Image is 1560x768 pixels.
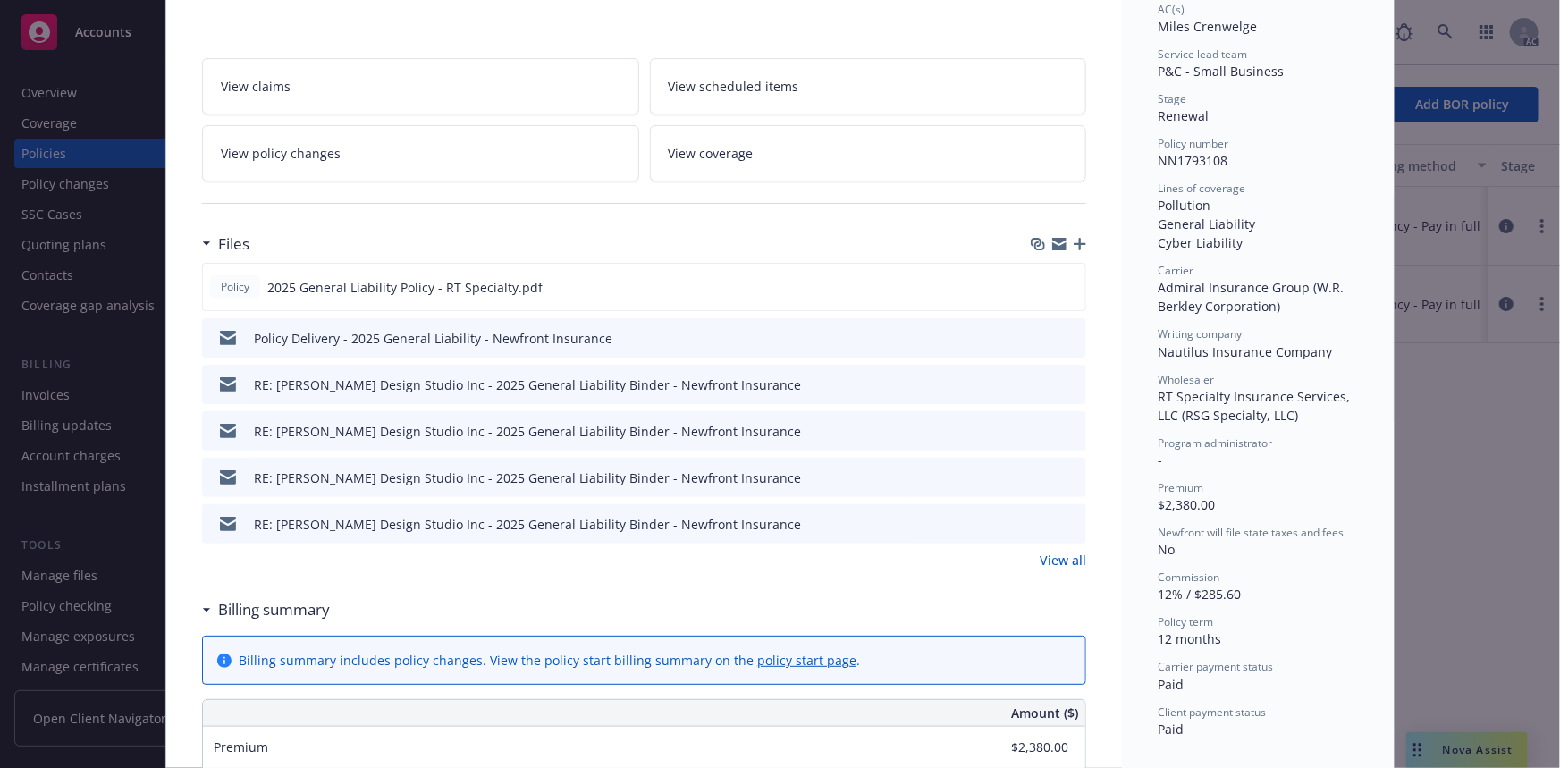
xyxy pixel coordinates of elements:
[1158,586,1241,603] span: 12% / $285.60
[1158,372,1214,387] span: Wholesaler
[1158,614,1213,629] span: Policy term
[1158,630,1221,647] span: 12 months
[1158,233,1358,252] div: Cyber Liability
[1158,676,1184,693] span: Paid
[1158,63,1284,80] span: P&C - Small Business
[1158,343,1332,360] span: Nautilus Insurance Company
[214,738,268,755] span: Premium
[1158,659,1273,674] span: Carrier payment status
[218,232,249,256] h3: Files
[254,422,801,441] div: RE: [PERSON_NAME] Design Studio Inc - 2025 General Liability Binder - Newfront Insurance
[254,376,801,394] div: RE: [PERSON_NAME] Design Studio Inc - 2025 General Liability Binder - Newfront Insurance
[1063,468,1079,487] button: preview file
[1063,422,1079,441] button: preview file
[1158,480,1203,495] span: Premium
[1158,388,1353,424] span: RT Specialty Insurance Services, LLC (RSG Specialty, LLC)
[1158,452,1162,468] span: -
[1158,525,1344,540] span: Newfront will file state taxes and fees
[1158,91,1186,106] span: Stage
[217,279,253,295] span: Policy
[1158,18,1257,35] span: Miles Crenwelge
[1158,46,1247,62] span: Service lead team
[757,652,856,669] a: policy start page
[1158,279,1347,315] span: Admiral Insurance Group (W.R. Berkley Corporation)
[254,329,612,348] div: Policy Delivery - 2025 General Liability - Newfront Insurance
[963,734,1079,761] input: 0.00
[1158,721,1184,738] span: Paid
[202,598,330,621] div: Billing summary
[1158,435,1272,451] span: Program administrator
[1033,278,1048,297] button: download file
[1158,496,1215,513] span: $2,380.00
[1158,326,1242,342] span: Writing company
[202,58,639,114] a: View claims
[1040,551,1086,570] a: View all
[254,515,801,534] div: RE: [PERSON_NAME] Design Studio Inc - 2025 General Liability Binder - Newfront Insurance
[1034,422,1049,441] button: download file
[1158,263,1193,278] span: Carrier
[669,77,799,96] span: View scheduled items
[1034,515,1049,534] button: download file
[1063,515,1079,534] button: preview file
[202,232,249,256] div: Files
[1034,468,1049,487] button: download file
[1158,196,1358,215] div: Pollution
[218,598,330,621] h3: Billing summary
[1034,376,1049,394] button: download file
[1011,704,1078,722] span: Amount ($)
[239,651,860,670] div: Billing summary includes policy changes. View the policy start billing summary on the .
[1063,329,1079,348] button: preview file
[1062,278,1078,297] button: preview file
[669,144,754,163] span: View coverage
[254,468,801,487] div: RE: [PERSON_NAME] Design Studio Inc - 2025 General Liability Binder - Newfront Insurance
[1158,215,1358,233] div: General Liability
[650,125,1087,181] a: View coverage
[650,58,1087,114] a: View scheduled items
[1158,541,1175,558] span: No
[1158,570,1219,585] span: Commission
[221,144,341,163] span: View policy changes
[1158,152,1227,169] span: NN1793108
[1034,329,1049,348] button: download file
[221,77,291,96] span: View claims
[1158,136,1228,151] span: Policy number
[1158,181,1245,196] span: Lines of coverage
[1063,376,1079,394] button: preview file
[202,125,639,181] a: View policy changes
[1158,2,1185,17] span: AC(s)
[1158,705,1266,720] span: Client payment status
[267,278,543,297] span: 2025 General Liability Policy - RT Specialty.pdf
[1158,107,1209,124] span: Renewal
